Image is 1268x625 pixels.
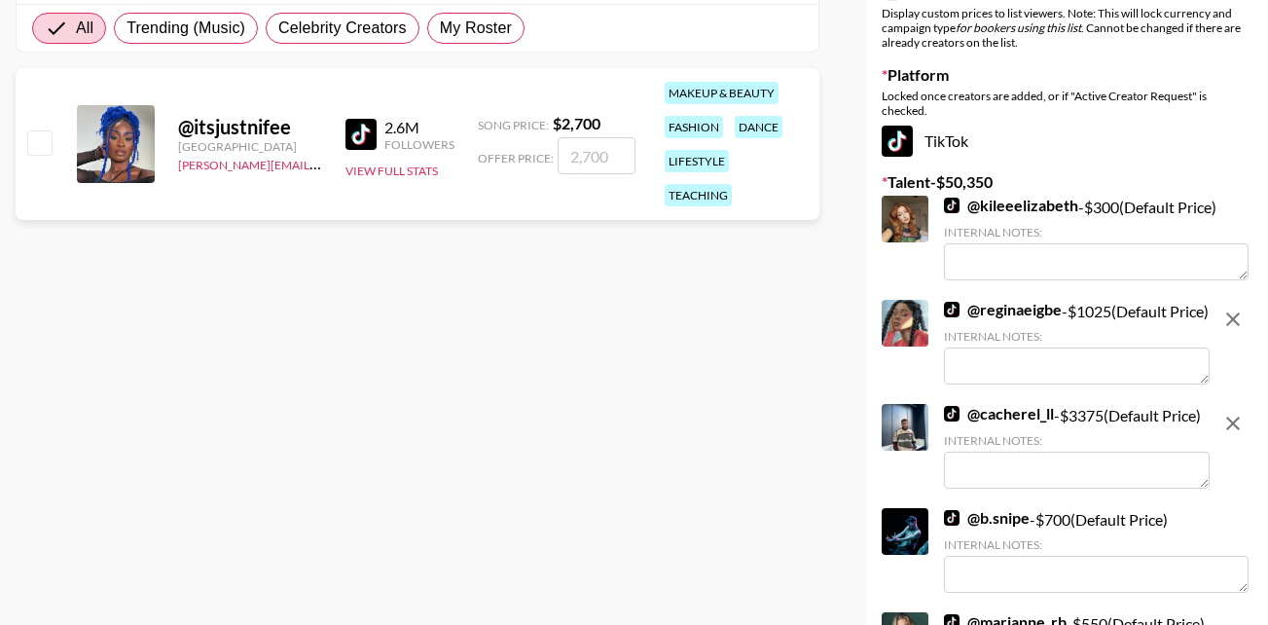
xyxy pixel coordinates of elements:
em: for bookers using this list [956,20,1081,35]
label: Talent - $ 50,350 [882,172,1252,192]
a: @kileeelizabeth [944,196,1078,215]
div: Internal Notes: [944,225,1249,239]
span: Trending (Music) [127,17,245,40]
input: 2,700 [558,137,635,174]
div: @ itsjustnifee [178,115,322,139]
label: Platform [882,65,1252,85]
button: remove [1214,404,1252,443]
img: TikTok [944,302,960,317]
button: remove [1214,300,1252,339]
div: Internal Notes: [944,537,1249,552]
div: Internal Notes: [944,433,1210,448]
span: My Roster [440,17,512,40]
strong: $ 2,700 [553,114,600,132]
div: Followers [384,137,454,152]
div: [GEOGRAPHIC_DATA] [178,139,322,154]
img: TikTok [345,119,377,150]
div: TikTok [882,126,1252,157]
div: Display custom prices to list viewers. Note: This will lock currency and campaign type . Cannot b... [882,6,1252,50]
div: teaching [665,184,732,206]
div: Locked once creators are added, or if "Active Creator Request" is checked. [882,89,1252,118]
img: TikTok [944,406,960,422]
div: lifestyle [665,150,729,172]
span: Offer Price: [478,151,554,165]
div: - $ 700 (Default Price) [944,508,1249,593]
div: 2.6M [384,118,454,137]
div: Internal Notes: [944,329,1210,344]
div: makeup & beauty [665,82,779,104]
a: @b.snipe [944,508,1030,528]
img: TikTok [882,126,913,157]
img: TikTok [944,198,960,213]
div: - $ 1025 (Default Price) [944,300,1210,385]
span: Song Price: [478,118,549,132]
span: All [76,17,93,40]
div: - $ 300 (Default Price) [944,196,1249,280]
a: @reginaeigbe [944,300,1062,319]
div: dance [735,116,782,138]
img: TikTok [944,510,960,526]
div: - $ 3375 (Default Price) [944,404,1210,489]
button: View Full Stats [345,164,438,178]
a: [PERSON_NAME][EMAIL_ADDRESS][DOMAIN_NAME] [178,154,466,172]
span: Celebrity Creators [278,17,407,40]
a: @cacherel_ll [944,404,1054,423]
div: fashion [665,116,723,138]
